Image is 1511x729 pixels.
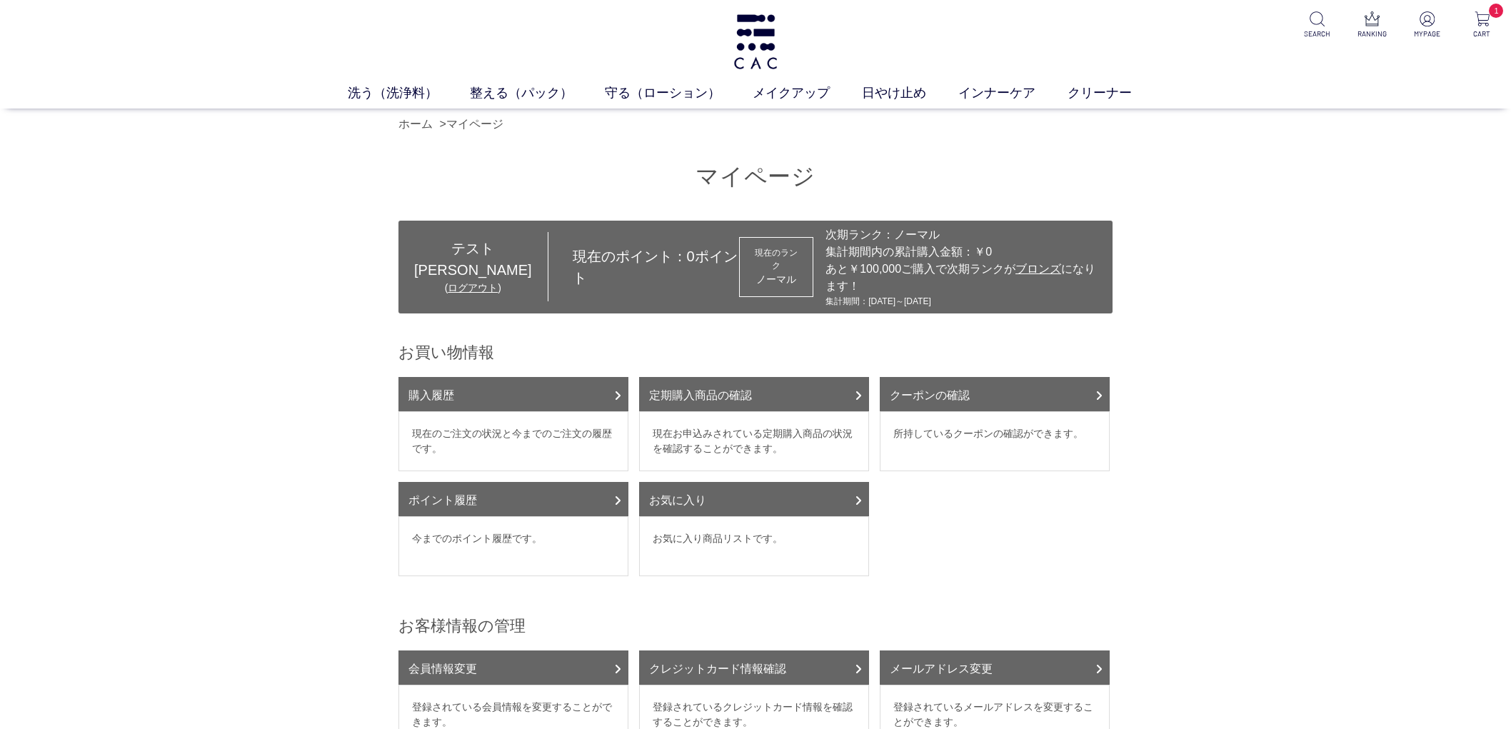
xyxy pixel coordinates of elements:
[880,377,1110,411] a: クーポンの確認
[825,295,1105,308] div: 集計期間：[DATE]～[DATE]
[398,615,1113,636] h2: お客様情報の管理
[398,650,628,685] a: 会員情報変更
[1300,11,1335,39] a: SEARCH
[687,248,695,264] span: 0
[446,118,503,130] a: マイページ
[639,516,869,576] dd: お気に入り商品リストです。
[398,118,433,130] a: ホーム
[753,84,862,103] a: メイクアップ
[1410,11,1445,39] a: MYPAGE
[1300,29,1335,39] p: SEARCH
[439,116,506,133] li: >
[958,84,1068,103] a: インナーケア
[605,84,753,103] a: 守る（ローション）
[398,377,628,411] a: 購入履歴
[348,84,470,103] a: 洗う（洗浄料）
[1465,29,1500,39] p: CART
[1489,4,1503,18] span: 1
[825,261,1105,295] div: あと￥100,000ご購入で次期ランクが になります！
[448,282,498,293] a: ログアウト
[398,342,1113,363] h2: お買い物情報
[862,84,958,103] a: 日やけ止め
[639,650,869,685] a: クレジットカード情報確認
[1410,29,1445,39] p: MYPAGE
[825,243,1105,261] div: 集計期間内の累計購入金額：￥0
[1355,11,1390,39] a: RANKING
[1355,29,1390,39] p: RANKING
[1015,263,1061,275] span: ブロンズ
[398,516,628,576] dd: 今までのポイント履歴です。
[548,246,739,288] div: 現在のポイント： ポイント
[731,14,780,69] img: logo
[1068,84,1164,103] a: クリーナー
[398,238,548,281] div: テスト[PERSON_NAME]
[1465,11,1500,39] a: 1 CART
[639,411,869,471] dd: 現在お申込みされている定期購入商品の状況を確認することができます。
[398,281,548,296] div: ( )
[880,650,1110,685] a: メールアドレス変更
[398,161,1113,192] h1: マイページ
[398,411,628,471] dd: 現在のご注文の状況と今までのご注文の履歴です。
[825,226,1105,243] div: 次期ランク：ノーマル
[398,482,628,516] a: ポイント履歴
[753,272,800,287] div: ノーマル
[880,411,1110,471] dd: 所持しているクーポンの確認ができます。
[753,246,800,272] dt: 現在のランク
[639,482,869,516] a: お気に入り
[639,377,869,411] a: 定期購入商品の確認
[470,84,605,103] a: 整える（パック）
